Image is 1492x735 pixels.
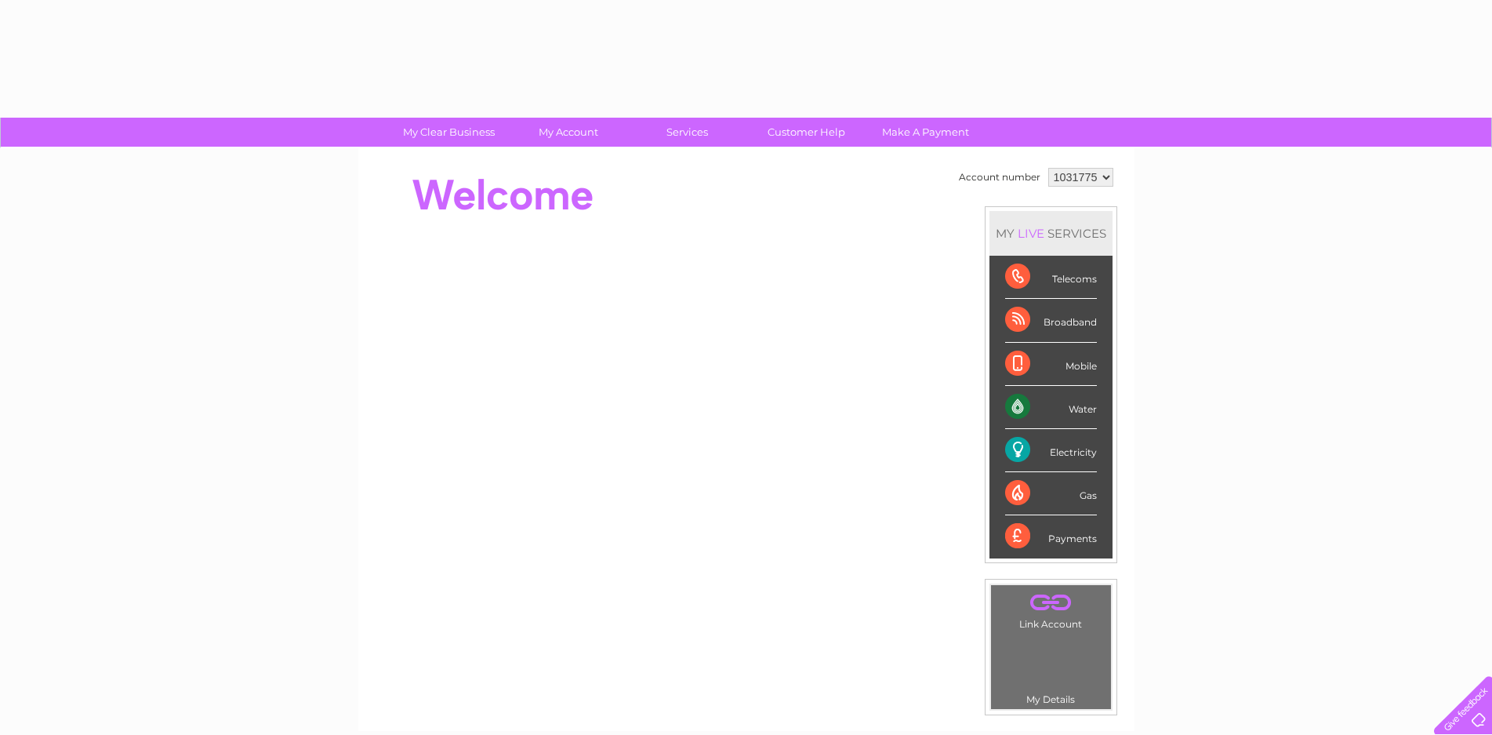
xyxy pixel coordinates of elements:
td: My Details [990,633,1112,710]
div: Electricity [1005,429,1097,472]
a: . [995,589,1107,617]
a: My Clear Business [384,118,514,147]
a: Services [623,118,752,147]
div: Mobile [1005,343,1097,386]
div: MY SERVICES [989,211,1113,256]
a: My Account [503,118,633,147]
td: Account number [955,164,1044,191]
div: Broadband [1005,299,1097,342]
a: . [995,637,1107,692]
div: Water [1005,386,1097,429]
a: Make A Payment [861,118,990,147]
td: Link Account [990,584,1112,634]
div: LIVE [1015,226,1047,241]
a: Customer Help [742,118,871,147]
div: Telecoms [1005,256,1097,299]
div: Payments [1005,515,1097,558]
div: Gas [1005,472,1097,515]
